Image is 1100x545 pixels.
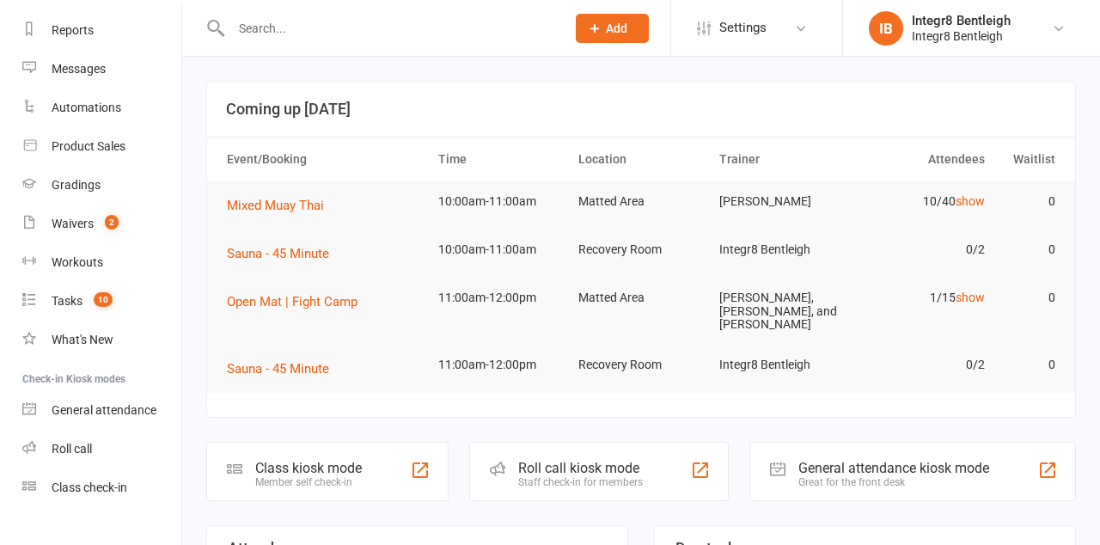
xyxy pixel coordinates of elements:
[712,230,852,270] td: Integr8 Bentleigh
[712,181,852,222] td: [PERSON_NAME]
[105,215,119,230] span: 2
[227,198,324,213] span: Mixed Muay Thai
[719,9,767,47] span: Settings
[22,127,181,166] a: Product Sales
[852,278,993,318] td: 1/15
[52,139,125,153] div: Product Sales
[52,217,94,230] div: Waivers
[571,181,712,222] td: Matted Area
[52,442,92,456] div: Roll call
[712,345,852,385] td: Integr8 Bentleigh
[712,138,852,181] th: Trainer
[431,278,571,318] td: 11:00am-12:00pm
[22,50,181,89] a: Messages
[22,205,181,243] a: Waivers 2
[993,278,1063,318] td: 0
[22,282,181,321] a: Tasks 10
[52,178,101,192] div: Gradings
[227,361,329,377] span: Sauna - 45 Minute
[255,476,362,488] div: Member self check-in
[227,291,370,312] button: Open Mat | Fight Camp
[993,345,1063,385] td: 0
[22,468,181,507] a: Class kiosk mode
[912,28,1011,44] div: Integr8 Bentleigh
[518,476,643,488] div: Staff check-in for members
[712,278,852,345] td: [PERSON_NAME], [PERSON_NAME], and [PERSON_NAME]
[22,391,181,430] a: General attendance kiosk mode
[571,278,712,318] td: Matted Area
[431,230,571,270] td: 10:00am-11:00am
[226,101,1056,118] h3: Coming up [DATE]
[52,62,106,76] div: Messages
[52,481,127,494] div: Class check-in
[22,166,181,205] a: Gradings
[22,89,181,127] a: Automations
[571,138,712,181] th: Location
[226,16,553,40] input: Search...
[227,358,341,379] button: Sauna - 45 Minute
[518,460,643,476] div: Roll call kiosk mode
[852,230,993,270] td: 0/2
[576,14,649,43] button: Add
[22,11,181,50] a: Reports
[431,181,571,222] td: 10:00am-11:00am
[993,138,1063,181] th: Waitlist
[431,345,571,385] td: 11:00am-12:00pm
[956,291,985,304] a: show
[22,321,181,359] a: What's New
[912,13,1011,28] div: Integr8 Bentleigh
[255,460,362,476] div: Class kiosk mode
[852,181,993,222] td: 10/40
[227,294,357,309] span: Open Mat | Fight Camp
[52,23,94,37] div: Reports
[94,292,113,307] span: 10
[227,246,329,261] span: Sauna - 45 Minute
[993,230,1063,270] td: 0
[52,294,82,308] div: Tasks
[798,476,989,488] div: Great for the front desk
[852,138,993,181] th: Attendees
[52,333,113,346] div: What's New
[571,345,712,385] td: Recovery Room
[956,194,985,208] a: show
[227,195,336,216] button: Mixed Muay Thai
[227,243,341,264] button: Sauna - 45 Minute
[52,255,103,269] div: Workouts
[606,21,627,35] span: Add
[52,403,156,417] div: General attendance
[22,243,181,282] a: Workouts
[22,430,181,468] a: Roll call
[431,138,571,181] th: Time
[798,460,989,476] div: General attendance kiosk mode
[571,230,712,270] td: Recovery Room
[219,138,431,181] th: Event/Booking
[993,181,1063,222] td: 0
[852,345,993,385] td: 0/2
[52,101,121,114] div: Automations
[869,11,903,46] div: IB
